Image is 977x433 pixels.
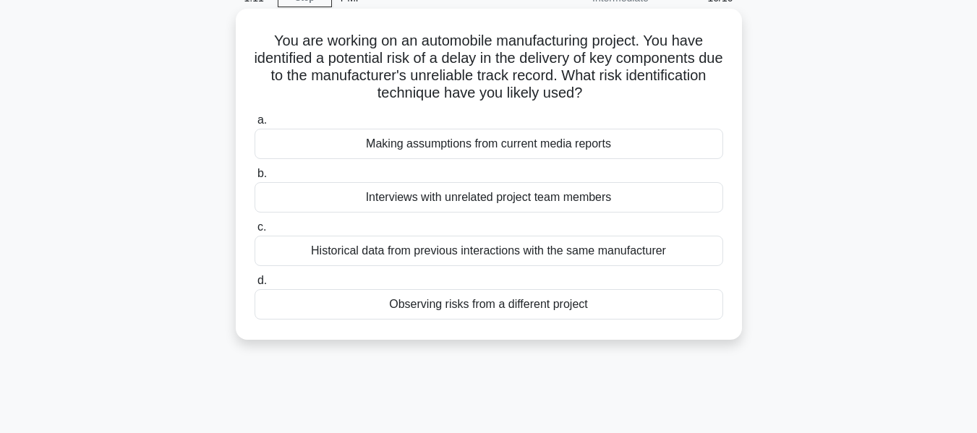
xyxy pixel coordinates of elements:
span: d. [257,274,267,286]
span: c. [257,220,266,233]
h5: You are working on an automobile manufacturing project. You have identified a potential risk of a... [253,32,725,103]
div: Observing risks from a different project [255,289,723,320]
div: Interviews with unrelated project team members [255,182,723,213]
span: a. [257,113,267,126]
span: b. [257,167,267,179]
div: Historical data from previous interactions with the same manufacturer [255,236,723,266]
div: Making assumptions from current media reports [255,129,723,159]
